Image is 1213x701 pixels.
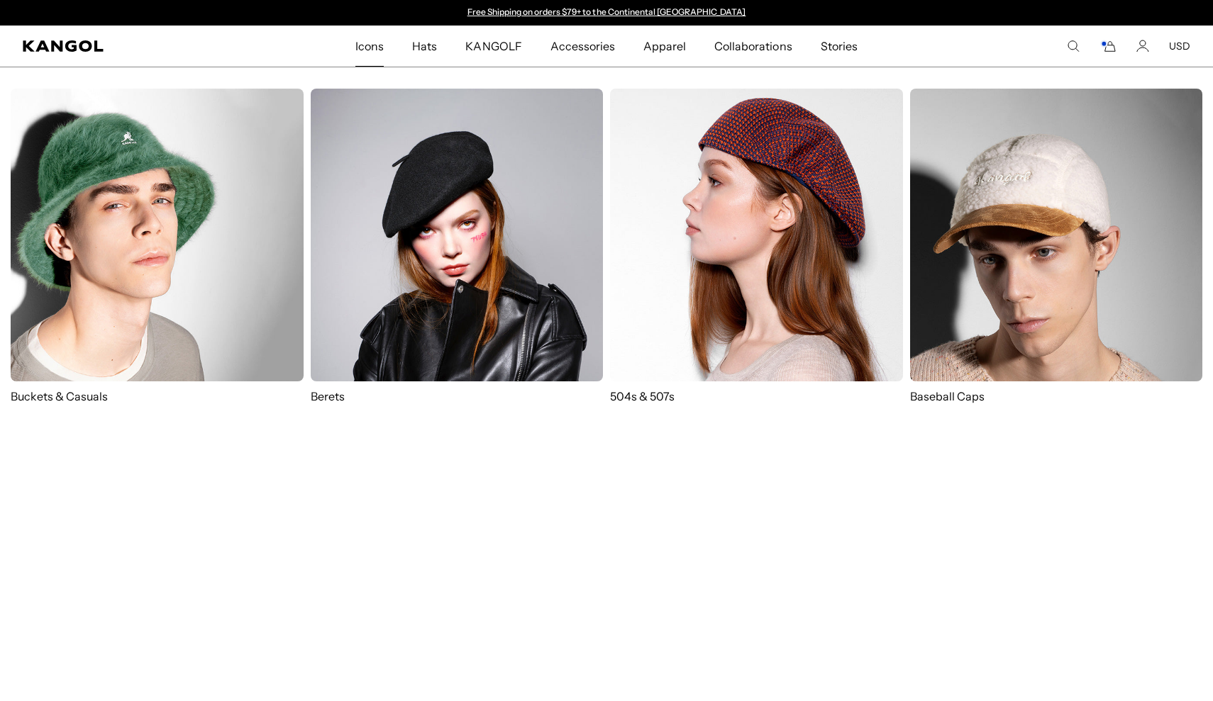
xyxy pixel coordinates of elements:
p: Baseball Caps [910,388,1203,404]
a: Apparel [629,26,700,67]
a: Collaborations [700,26,806,67]
p: 504s & 507s [610,388,903,404]
a: Free Shipping on orders $79+ to the Continental [GEOGRAPHIC_DATA] [467,6,746,17]
button: USD [1169,40,1190,52]
span: Stories [821,26,858,67]
span: Apparel [643,26,686,67]
a: Berets [311,89,604,404]
a: Baseball Caps [910,89,1203,418]
a: Hats [398,26,451,67]
span: Icons [355,26,384,67]
span: KANGOLF [465,26,521,67]
slideshow-component: Announcement bar [460,7,753,18]
a: Accessories [536,26,629,67]
a: Icons [341,26,398,67]
a: 504s & 507s [610,89,903,404]
summary: Search here [1067,40,1080,52]
p: Berets [311,388,604,404]
a: Kangol [23,40,235,52]
button: Cart [1100,40,1117,52]
div: 1 of 2 [460,7,753,18]
span: Accessories [550,26,615,67]
a: KANGOLF [451,26,536,67]
p: Buckets & Casuals [11,388,304,404]
a: Buckets & Casuals [11,89,304,404]
span: Collaborations [714,26,792,67]
span: Hats [412,26,437,67]
a: Stories [807,26,872,67]
div: Announcement [460,7,753,18]
a: Account [1136,40,1149,52]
